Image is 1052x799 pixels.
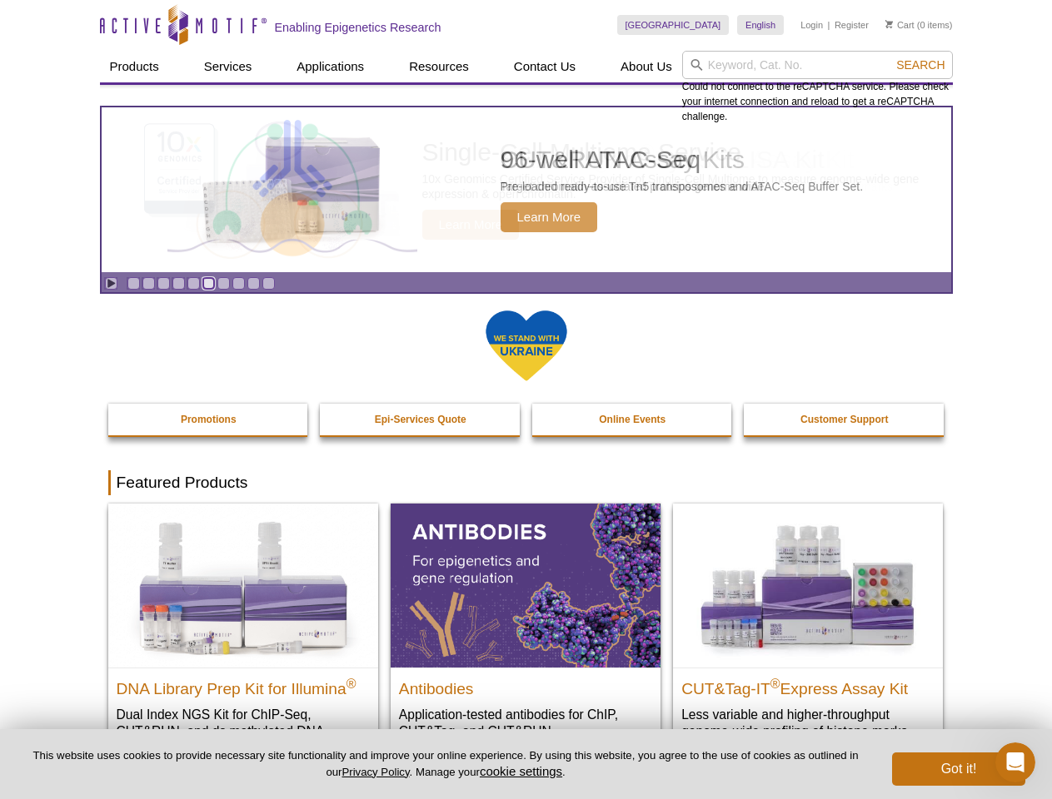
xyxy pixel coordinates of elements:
[611,51,682,82] a: About Us
[885,20,893,28] img: Your Cart
[892,752,1025,786] button: Got it!
[501,147,864,172] h2: 96-well ATAC-Seq
[172,277,185,290] a: Go to slide 4
[896,58,945,72] span: Search
[27,748,865,780] p: This website uses cookies to provide necessary site functionality and improve your online experie...
[770,676,780,690] sup: ®
[885,19,915,31] a: Cart
[194,51,262,82] a: Services
[391,504,661,756] a: All Antibodies Antibodies Application-tested antibodies for ChIP, CUT&Tag, and CUT&RUN.
[673,504,943,667] img: CUT&Tag-IT® Express Assay Kit
[995,742,1035,782] iframe: Intercom live chat
[737,15,784,35] a: English
[188,127,396,252] img: Active Motif Kit photo
[117,672,370,697] h2: DNA Library Prep Kit for Illumina
[275,20,441,35] h2: Enabling Epigenetics Research
[287,51,374,82] a: Applications
[181,414,237,425] strong: Promotions
[391,504,661,667] img: All Antibodies
[108,404,310,435] a: Promotions
[108,470,945,495] h2: Featured Products
[501,202,598,232] span: Learn More
[673,504,943,756] a: CUT&Tag-IT® Express Assay Kit CUT&Tag-IT®Express Assay Kit Less variable and higher-throughput ge...
[617,15,730,35] a: [GEOGRAPHIC_DATA]
[681,706,935,740] p: Less variable and higher-throughput genome-wide profiling of histone marks​.
[262,277,275,290] a: Go to slide 10
[108,504,378,667] img: DNA Library Prep Kit for Illumina
[142,277,155,290] a: Go to slide 2
[102,107,951,272] article: 96-well ATAC-Seq
[835,19,869,31] a: Register
[247,277,260,290] a: Go to slide 9
[744,404,945,435] a: Customer Support
[501,179,864,194] p: Pre-loaded ready-to-use Tn5 transposomes and ATAC-Seq Buffer Set.
[504,51,586,82] a: Contact Us
[232,277,245,290] a: Go to slide 8
[485,309,568,383] img: We Stand With Ukraine
[217,277,230,290] a: Go to slide 7
[105,277,117,290] a: Toggle autoplay
[682,51,953,124] div: Could not connect to the reCAPTCHA service. Please check your internet connection and reload to g...
[480,764,562,778] button: cookie settings
[399,706,652,740] p: Application-tested antibodies for ChIP, CUT&Tag, and CUT&RUN.
[681,672,935,697] h2: CUT&Tag-IT Express Assay Kit
[187,277,200,290] a: Go to slide 5
[800,414,888,425] strong: Customer Support
[885,15,953,35] li: (0 items)
[100,51,169,82] a: Products
[202,277,215,290] a: Go to slide 6
[399,51,479,82] a: Resources
[682,51,953,79] input: Keyword, Cat. No.
[800,19,823,31] a: Login
[891,57,950,72] button: Search
[157,277,170,290] a: Go to slide 3
[102,107,951,272] a: Active Motif Kit photo 96-well ATAC-Seq Pre-loaded ready-to-use Tn5 transposomes and ATAC-Seq Buf...
[127,277,140,290] a: Go to slide 1
[375,414,466,425] strong: Epi-Services Quote
[320,404,521,435] a: Epi-Services Quote
[532,404,734,435] a: Online Events
[399,672,652,697] h2: Antibodies
[347,676,356,690] sup: ®
[108,504,378,772] a: DNA Library Prep Kit for Illumina DNA Library Prep Kit for Illumina® Dual Index NGS Kit for ChIP-...
[117,706,370,757] p: Dual Index NGS Kit for ChIP-Seq, CUT&RUN, and ds methylated DNA assays.
[342,766,409,778] a: Privacy Policy
[599,414,666,425] strong: Online Events
[828,15,830,35] li: |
